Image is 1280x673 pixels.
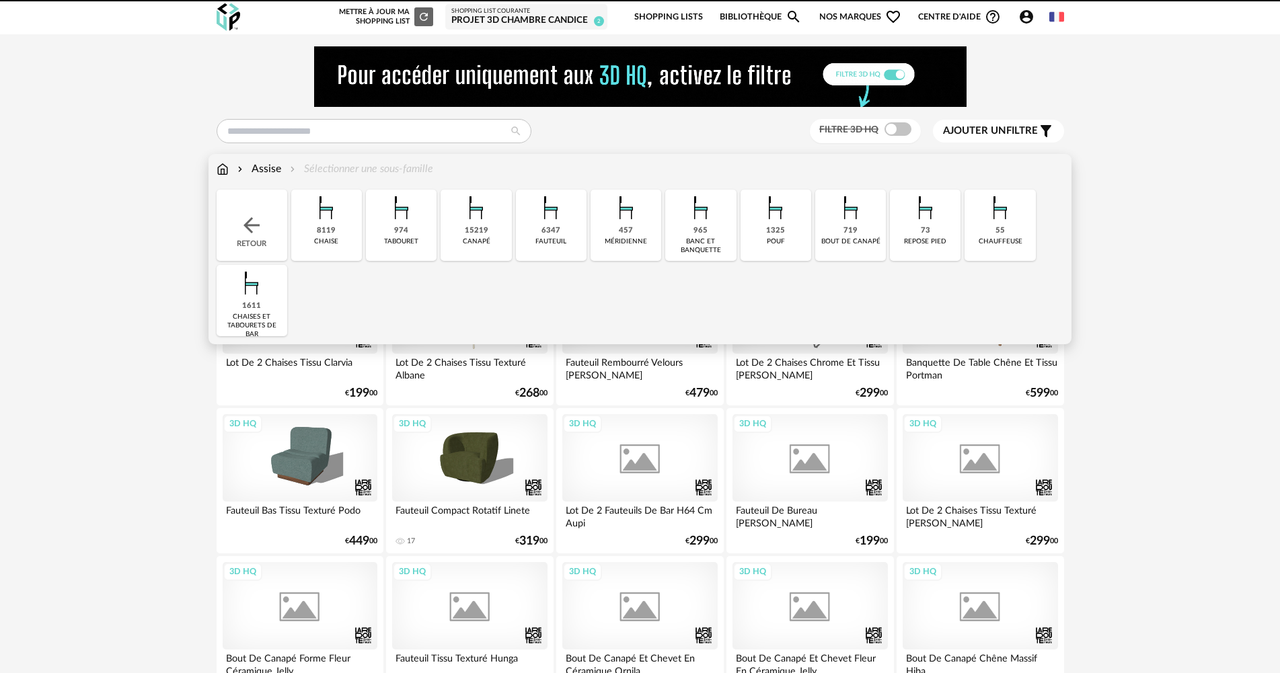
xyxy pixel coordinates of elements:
div: chaise [314,237,338,246]
div: banc et banquette [669,237,732,255]
div: 73 [921,226,930,236]
img: Assise.png [757,190,794,226]
div: Projet 3D Chambre Candice [451,15,601,27]
img: Assise.png [907,190,944,226]
span: Ajouter un [943,126,1006,136]
a: BibliothèqueMagnify icon [720,1,802,33]
img: Assise.png [833,190,869,226]
a: Shopping List courante Projet 3D Chambre Candice 2 [451,7,601,27]
div: 719 [843,226,858,236]
div: 6347 [541,226,560,236]
img: Assise.png [608,190,644,226]
div: pouf [767,237,785,246]
a: Shopping Lists [634,1,703,33]
img: Assise.png [308,190,344,226]
img: Assise.png [383,190,420,226]
span: Heart Outline icon [885,9,901,25]
div: 8119 [317,226,336,236]
span: Nos marques [819,1,901,33]
img: Assise.png [683,190,719,226]
div: 965 [693,226,708,236]
img: Assise.png [458,190,494,226]
span: Account Circle icon [1018,9,1034,25]
div: méridienne [605,237,647,246]
div: chaises et tabourets de bar [221,313,283,339]
div: chauffeuse [979,237,1022,246]
div: 55 [995,226,1005,236]
div: 1325 [766,226,785,236]
div: Shopping List courante [451,7,601,15]
div: Mettre à jour ma Shopping List [336,7,433,26]
div: tabouret [384,237,418,246]
div: Assise [235,161,281,177]
div: repose pied [904,237,946,246]
span: 2 [594,16,604,26]
div: canapé [463,237,490,246]
span: Help Circle Outline icon [985,9,1001,25]
img: Assise.png [533,190,569,226]
button: Ajouter unfiltre Filter icon [933,120,1064,143]
span: Magnify icon [786,9,802,25]
span: Account Circle icon [1018,9,1041,25]
img: OXP [217,3,240,31]
img: svg+xml;base64,PHN2ZyB3aWR0aD0iMjQiIGhlaWdodD0iMjQiIHZpZXdCb3g9IjAgMCAyNCAyNCIgZmlsbD0ibm9uZSIgeG... [239,213,264,237]
span: filtre [943,124,1038,138]
img: Assise.png [233,265,270,301]
img: svg+xml;base64,PHN2ZyB3aWR0aD0iMTYiIGhlaWdodD0iMTYiIHZpZXdCb3g9IjAgMCAxNiAxNiIgZmlsbD0ibm9uZSIgeG... [235,161,246,177]
div: bout de canapé [821,237,880,246]
div: 974 [394,226,408,236]
span: Filter icon [1038,123,1054,139]
div: Retour [217,190,287,261]
span: Filtre 3D HQ [819,125,878,134]
div: 15219 [465,226,488,236]
img: Assise.png [982,190,1018,226]
img: NEW%20NEW%20HQ%20NEW_V1.gif [314,46,967,107]
span: Centre d'aideHelp Circle Outline icon [918,9,1001,25]
span: Refresh icon [418,13,430,20]
img: svg+xml;base64,PHN2ZyB3aWR0aD0iMTYiIGhlaWdodD0iMTciIHZpZXdCb3g9IjAgMCAxNiAxNyIgZmlsbD0ibm9uZSIgeG... [217,161,229,177]
div: 1611 [242,301,261,311]
img: fr [1049,9,1064,24]
div: fauteuil [535,237,566,246]
div: 457 [619,226,633,236]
